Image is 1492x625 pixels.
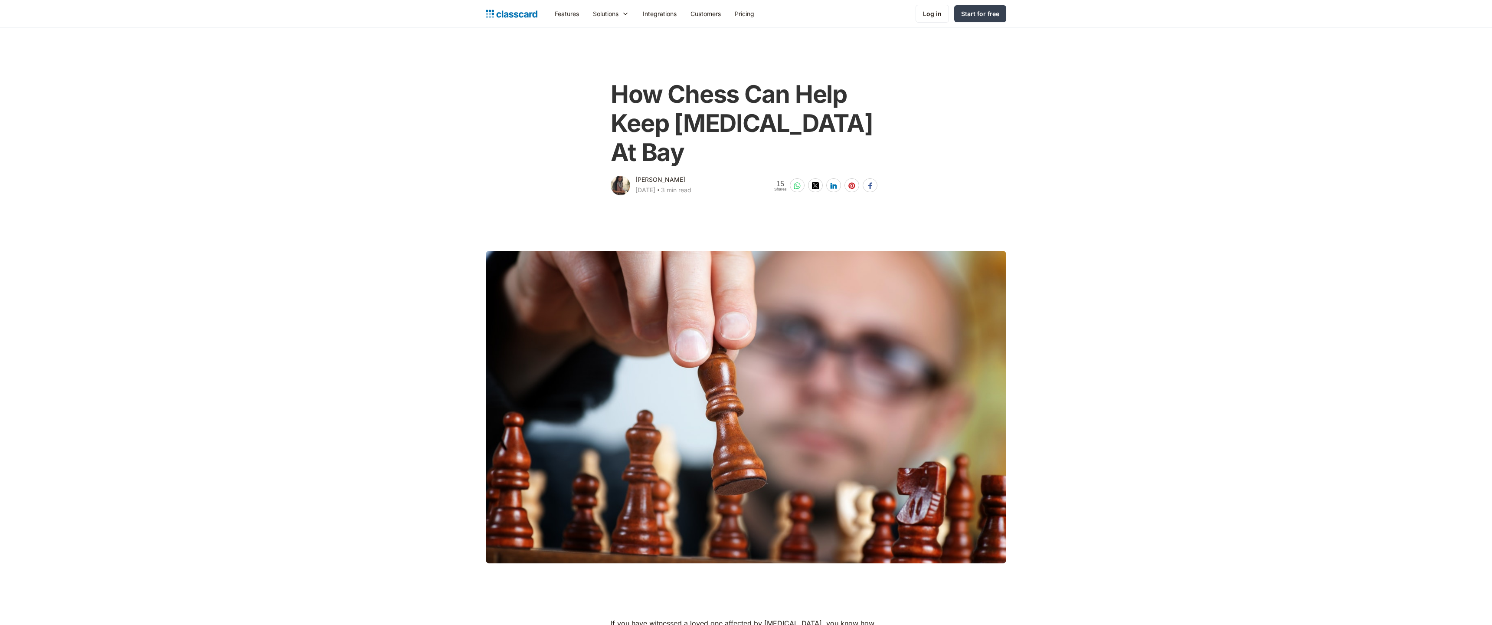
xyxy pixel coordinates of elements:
[611,80,881,168] h1: How Chess Can Help Keep [MEDICAL_DATA] At Bay
[661,185,691,195] div: 3 min read
[774,180,787,187] span: 15
[916,5,949,23] a: Log in
[635,185,655,195] div: [DATE]
[867,182,874,189] img: facebook-white sharing button
[636,4,684,23] a: Integrations
[635,174,685,185] div: [PERSON_NAME]
[593,9,618,18] div: Solutions
[728,4,761,23] a: Pricing
[830,182,837,189] img: linkedin-white sharing button
[794,182,801,189] img: whatsapp-white sharing button
[848,182,855,189] img: pinterest-white sharing button
[954,5,1006,22] a: Start for free
[486,8,537,20] a: Logo
[923,9,942,18] div: Log in
[548,4,586,23] a: Features
[655,185,661,197] div: ‧
[812,182,819,189] img: twitter-white sharing button
[961,9,999,18] div: Start for free
[684,4,728,23] a: Customers
[774,187,787,191] span: Shares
